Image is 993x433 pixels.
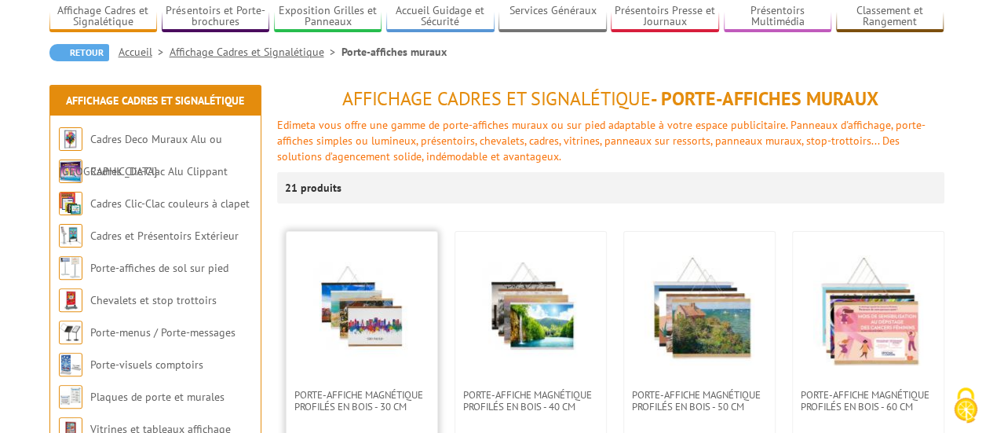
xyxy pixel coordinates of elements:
a: Affichage Cadres et Signalétique [49,4,158,30]
a: Porte-affiches de sol sur pied [90,261,228,275]
a: Affichage Cadres et Signalétique [66,94,244,108]
img: Porte-menus / Porte-messages [59,321,82,344]
img: Cadres Deco Muraux Alu ou Bois [59,127,82,151]
a: Chevalets et stop trottoirs [90,293,217,307]
a: Classement et Rangement [836,4,944,30]
img: Cadres et Présentoirs Extérieur [59,224,82,248]
a: Porte-visuels comptoirs [90,358,203,372]
img: Porte-affiches de sol sur pied [59,256,82,280]
img: PORTE-AFFICHE MAGNÉTIQUE PROFILÉS EN BOIS - 60 cm [813,255,923,365]
li: Porte-affiches muraux [341,44,447,60]
a: Plaques de porte et murales [90,390,225,404]
a: Accueil [119,45,170,59]
a: Cadres Clic-Clac couleurs à clapet [90,196,250,211]
a: Présentoirs Multimédia [724,4,832,30]
img: PORTE-AFFICHE MAGNÉTIQUE PROFILÉS EN BOIS - 40 cm [476,255,586,365]
span: PORTE-AFFICHE MAGNÉTIQUE PROFILÉS EN BOIS - 40 cm [463,389,598,413]
a: PORTE-AFFICHE MAGNÉTIQUE PROFILÉS EN BOIS - 30 cm [287,389,437,413]
img: Cadres Clic-Clac couleurs à clapet [59,192,82,215]
font: Edimeta vous offre une gamme de porte-affiches muraux ou sur pied adaptable à votre espace public... [277,118,925,163]
img: Chevalets et stop trottoirs [59,288,82,312]
span: PORTE-AFFICHE MAGNÉTIQUE PROFILÉS EN BOIS - 50 cm [632,389,767,413]
a: Cadres Clic-Clac Alu Clippant [90,164,228,178]
a: Présentoirs et Porte-brochures [162,4,270,30]
a: Accueil Guidage et Sécurité [386,4,495,30]
a: Cadres et Présentoirs Extérieur [90,229,239,243]
a: Retour [49,44,109,61]
img: Porte-visuels comptoirs [59,353,82,376]
a: Affichage Cadres et Signalétique [170,45,341,59]
img: PORTE-AFFICHE MAGNÉTIQUE PROFILÉS EN BOIS - 50 cm [644,255,754,365]
span: PORTE-AFFICHE MAGNÉTIQUE PROFILÉS EN BOIS - 60 cm [801,389,936,413]
a: Exposition Grilles et Panneaux [274,4,382,30]
h1: - Porte-affiches muraux [277,89,944,109]
a: Porte-menus / Porte-messages [90,325,235,339]
p: 21 produits [285,172,344,204]
span: Affichage Cadres et Signalétique [342,86,651,111]
img: Plaques de porte et murales [59,385,82,409]
img: PORTE-AFFICHE MAGNÉTIQUE PROFILÉS EN BOIS - 30 cm [307,255,417,365]
a: PORTE-AFFICHE MAGNÉTIQUE PROFILÉS EN BOIS - 50 cm [624,389,775,413]
a: PORTE-AFFICHE MAGNÉTIQUE PROFILÉS EN BOIS - 40 cm [455,389,606,413]
span: PORTE-AFFICHE MAGNÉTIQUE PROFILÉS EN BOIS - 30 cm [294,389,429,413]
img: Cookies (fenêtre modale) [946,386,985,425]
button: Cookies (fenêtre modale) [938,380,993,433]
a: Présentoirs Presse et Journaux [611,4,719,30]
a: Cadres Deco Muraux Alu ou [GEOGRAPHIC_DATA] [59,132,222,178]
a: PORTE-AFFICHE MAGNÉTIQUE PROFILÉS EN BOIS - 60 cm [793,389,944,413]
a: Services Généraux [498,4,607,30]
